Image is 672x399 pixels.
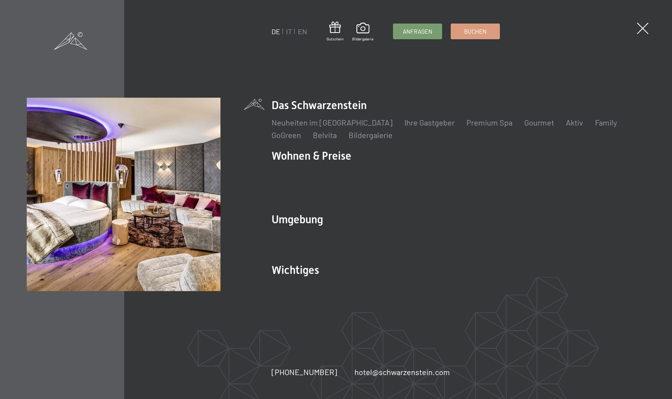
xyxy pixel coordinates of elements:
a: Neuheiten im [GEOGRAPHIC_DATA] [272,118,393,127]
span: [PHONE_NUMBER] [272,367,337,377]
span: Gutschein [327,36,343,42]
a: DE [272,27,280,36]
a: IT [286,27,292,36]
a: Gourmet [524,118,554,127]
span: Bildergalerie [352,36,373,42]
a: Premium Spa [466,118,512,127]
a: Bildergalerie [349,130,393,140]
a: Anfragen [393,24,442,39]
a: Aktiv [566,118,583,127]
a: Family [595,118,617,127]
span: Anfragen [403,27,432,36]
span: Buchen [464,27,487,36]
img: Wellnesshotel Südtirol SCHWARZENSTEIN - Wellnessurlaub in den Alpen, Wandern und Wellness [27,98,220,291]
a: EN [298,27,307,36]
a: hotel@schwarzenstein.com [354,366,450,377]
a: Buchen [451,24,499,39]
a: [PHONE_NUMBER] [272,366,337,377]
a: GoGreen [272,130,301,140]
a: Gutschein [327,22,343,42]
a: Bildergalerie [352,23,373,42]
a: Ihre Gastgeber [404,118,455,127]
a: Belvita [313,130,337,140]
